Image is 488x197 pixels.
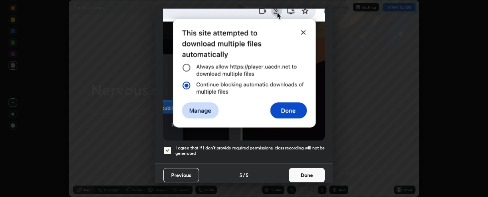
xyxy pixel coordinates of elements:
[163,168,199,182] button: Previous
[175,145,325,156] h5: I agree that if I don't provide required permissions, class recording will not be generated
[243,171,245,179] h4: /
[246,171,249,179] h4: 5
[289,168,325,182] button: Done
[239,171,242,179] h4: 5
